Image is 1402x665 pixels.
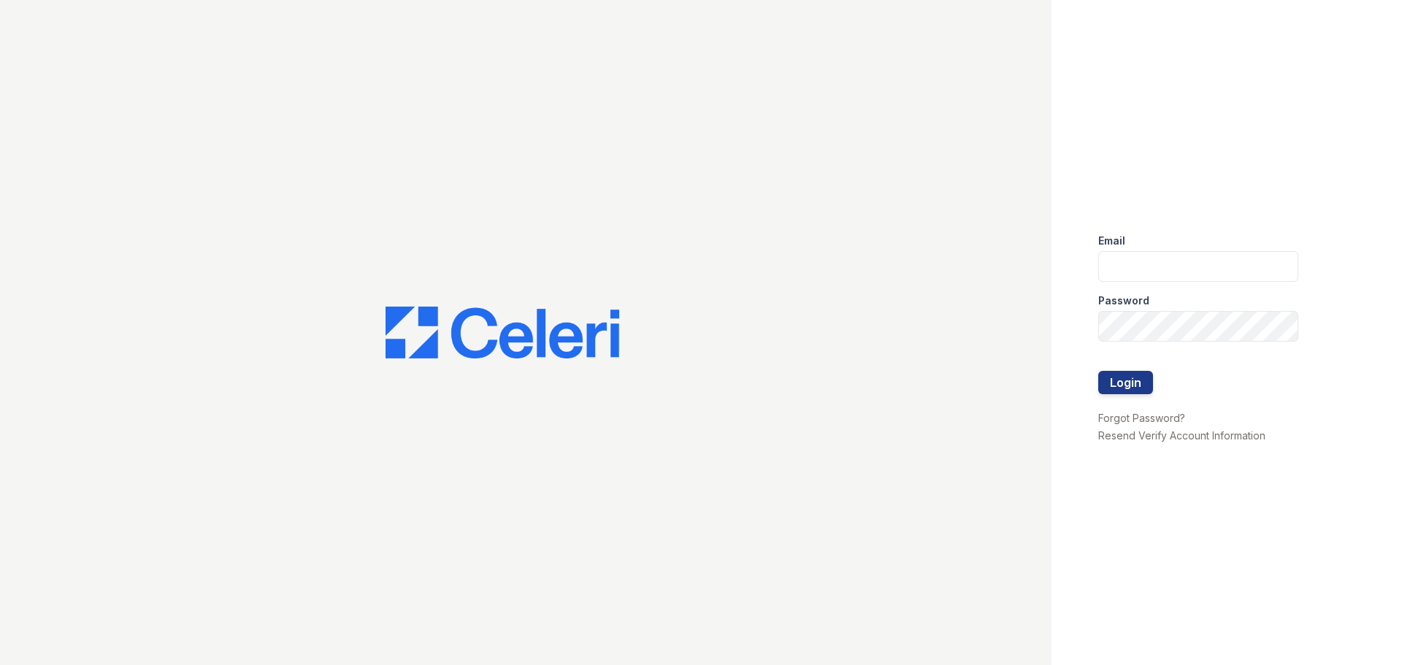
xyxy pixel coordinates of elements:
[1098,371,1153,394] button: Login
[386,307,619,359] img: CE_Logo_Blue-a8612792a0a2168367f1c8372b55b34899dd931a85d93a1a3d3e32e68fde9ad4.png
[1098,412,1185,424] a: Forgot Password?
[1098,293,1149,308] label: Password
[1098,234,1125,248] label: Email
[1098,429,1265,442] a: Resend Verify Account Information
